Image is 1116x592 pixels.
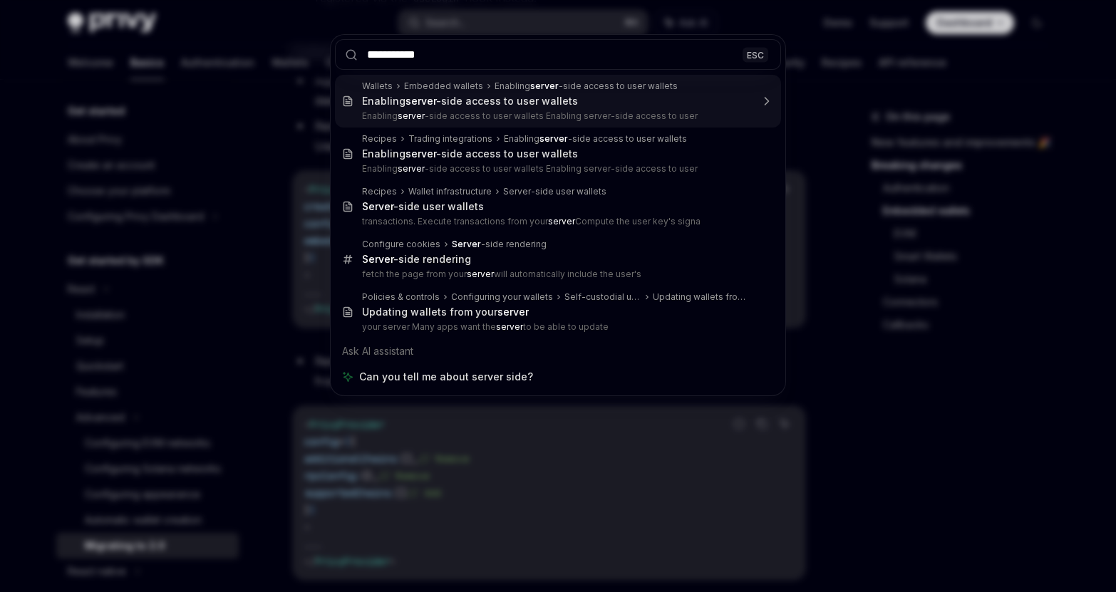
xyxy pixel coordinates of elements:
b: server [539,133,568,144]
div: Ask AI assistant [335,338,781,364]
div: Server-side user wallets [503,186,606,197]
p: transactions. Execute transactions from your Compute the user key's signa [362,216,751,227]
div: Recipes [362,133,397,145]
span: Can you tell me about server side? [359,370,533,384]
p: your server Many apps want the to be able to update [362,321,751,333]
div: Wallets [362,81,393,92]
b: server [548,216,575,227]
div: Self-custodial user wallets [564,291,641,303]
b: Server [362,253,393,265]
div: ESC [743,47,768,62]
div: -side rendering [362,253,471,266]
p: Enabling -side access to user wallets Enabling server-side access to user [362,163,751,175]
b: server [530,81,559,91]
b: server [497,306,529,318]
div: -side rendering [452,239,547,250]
div: Wallet infrastructure [408,186,492,197]
div: Recipes [362,186,397,197]
div: Updating wallets from your [362,306,529,318]
b: server [496,321,523,332]
div: -side user wallets [362,200,484,213]
div: Trading integrations [408,133,492,145]
b: server [467,269,494,279]
b: server [405,147,436,160]
b: Server [362,200,393,212]
div: Enabling -side access to user wallets [362,147,578,160]
div: Enabling -side access to user wallets [495,81,678,92]
div: Updating wallets from your server [653,291,751,303]
div: Configure cookies [362,239,440,250]
div: Policies & controls [362,291,440,303]
b: server [398,110,425,121]
div: Embedded wallets [404,81,483,92]
b: server [405,95,436,107]
p: Enabling -side access to user wallets Enabling server-side access to user [362,110,751,122]
div: Configuring your wallets [451,291,553,303]
div: Enabling -side access to user wallets [362,95,578,108]
b: Server [452,239,481,249]
p: fetch the page from your will automatically include the user's [362,269,751,280]
div: Enabling -side access to user wallets [504,133,687,145]
b: server [398,163,425,174]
